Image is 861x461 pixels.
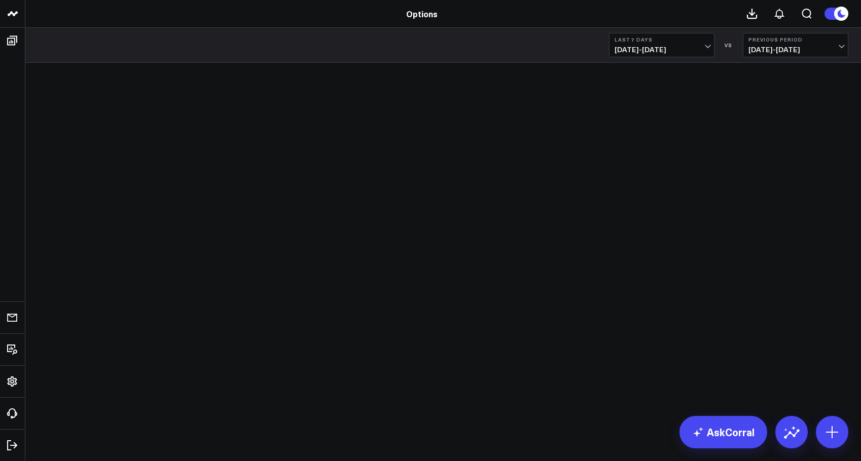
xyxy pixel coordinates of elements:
b: Last 7 Days [615,36,709,43]
button: Previous Period[DATE]-[DATE] [743,33,848,57]
a: AskCorral [679,416,767,448]
span: [DATE] - [DATE] [615,46,709,54]
div: VS [720,42,738,48]
span: [DATE] - [DATE] [748,46,843,54]
button: Last 7 Days[DATE]-[DATE] [609,33,714,57]
b: Previous Period [748,36,843,43]
a: Options [406,8,438,19]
